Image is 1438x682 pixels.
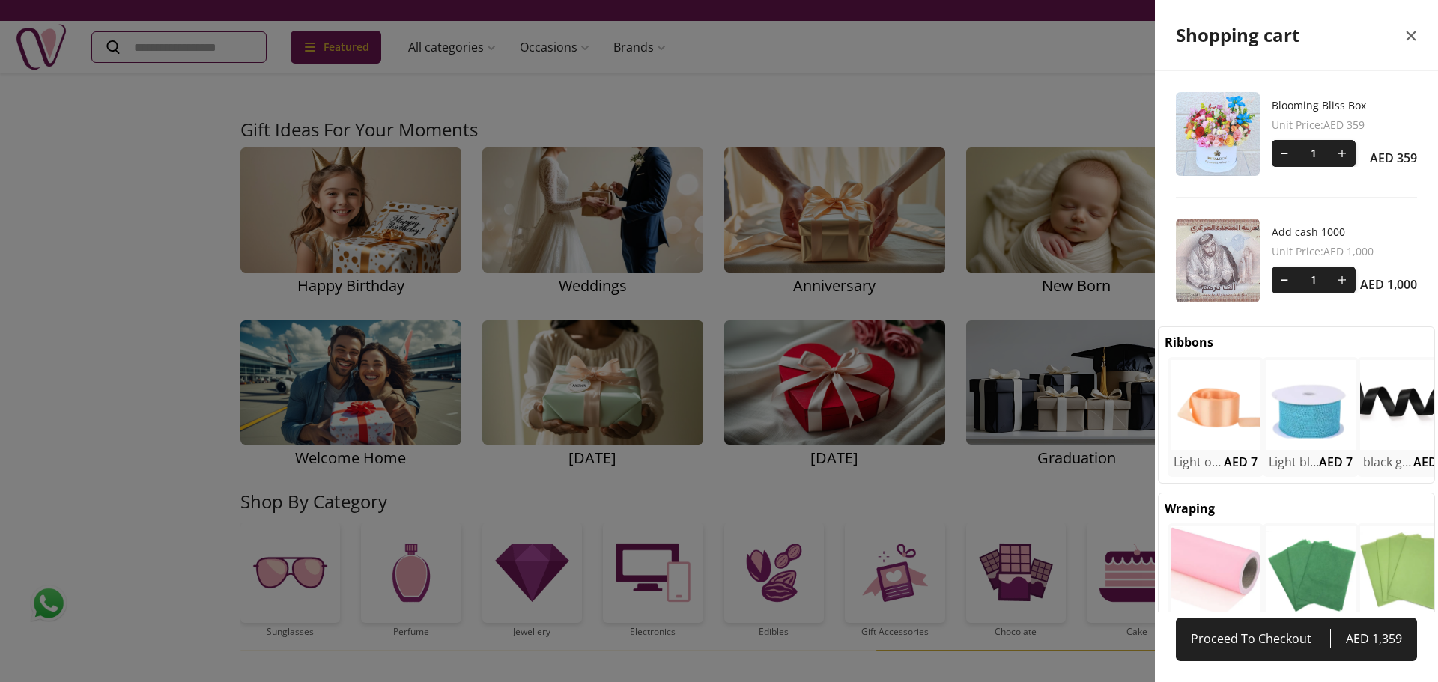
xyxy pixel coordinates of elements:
[1176,198,1417,323] div: Add cash 1000
[1272,244,1417,259] span: Unit Price : AED 1,000
[1370,149,1417,167] span: AED 359
[1263,523,1359,643] div: uae-gifts-green wrapping
[1176,71,1417,198] div: Blooming Bliss Box
[1319,453,1353,471] span: AED 7
[1272,118,1417,133] span: Unit Price : AED 359
[1174,453,1224,471] h2: Light orange gift ribbon
[1330,628,1402,649] span: AED 1,359
[1363,453,1413,471] h2: black gift ribbons
[1168,357,1263,477] div: uae-gifts-Light orange gift ribbonLight orange gift ribbonAED 7
[1168,523,1263,643] div: uae-gifts-pink wrapping
[1272,98,1417,113] a: Blooming Bliss Box
[1299,140,1329,167] span: 1
[1165,333,1213,351] h2: Ribbons
[1176,23,1299,47] h2: Shopping cart
[1263,357,1359,477] div: uae-gifts-Light blue gift ribbonsLight blue gift ribbonsAED 7
[1360,275,1417,293] span: AED 1,000
[1165,499,1215,517] h2: Wraping
[1171,360,1260,450] img: uae-gifts-Light orange gift ribbon
[1266,360,1356,450] img: uae-gifts-Light blue gift ribbons
[1266,526,1356,616] img: uae-gifts-green wrapping
[1224,453,1258,471] span: AED 7
[1272,225,1417,240] a: Add cash 1000
[1384,1,1438,69] button: close
[1269,453,1319,471] h2: Light blue gift ribbons
[1176,618,1417,661] a: Proceed To CheckoutAED 1,359
[1191,628,1330,649] span: Proceed To Checkout
[1171,526,1260,616] img: uae-gifts-pink wrapping
[1299,267,1329,293] span: 1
